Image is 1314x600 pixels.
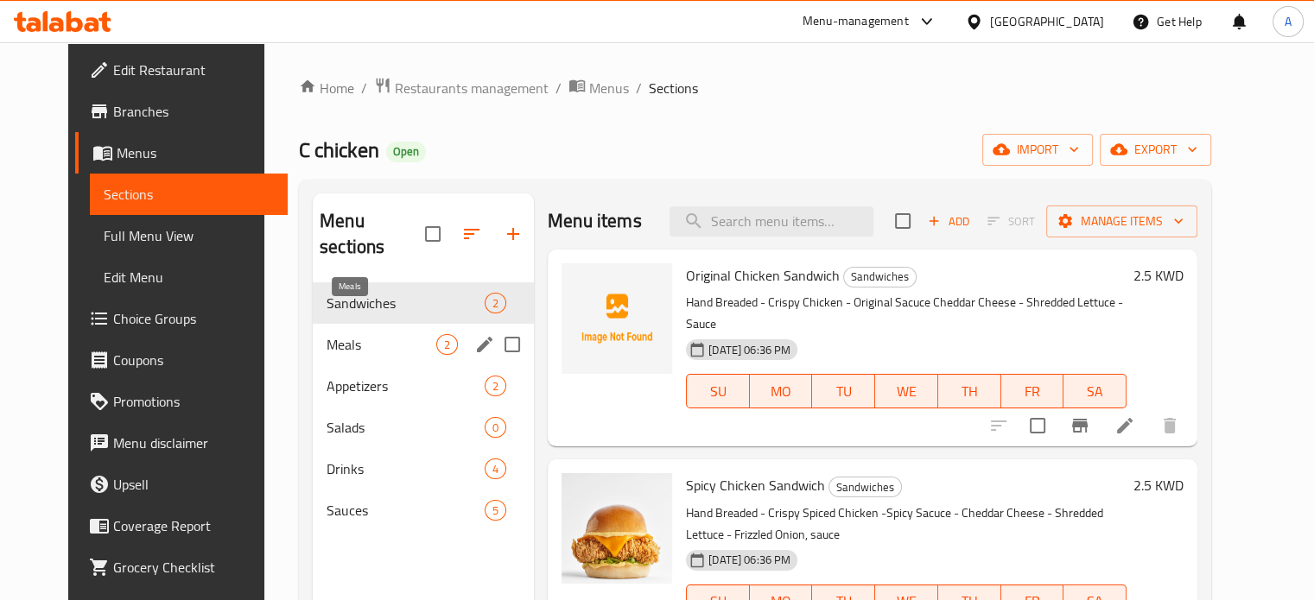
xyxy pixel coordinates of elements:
[327,334,436,355] span: Meals
[568,77,629,99] a: Menus
[486,502,505,519] span: 5
[485,417,506,438] div: items
[819,379,868,404] span: TU
[996,139,1079,161] span: import
[843,267,917,287] div: Sandwiches
[486,378,505,395] span: 2
[562,263,672,374] img: Original Chicken Sandwich
[437,337,457,353] span: 2
[701,342,797,358] span: [DATE] 06:36 PM
[104,267,274,287] span: Edit Menu
[875,374,938,408] button: WE
[90,174,288,215] a: Sections
[945,379,994,404] span: TH
[436,334,458,355] div: items
[113,308,274,329] span: Choice Groups
[1059,405,1101,446] button: Branch-specific-item
[1114,415,1135,436] a: Edit menu item
[1060,211,1184,232] span: Manage items
[486,295,505,312] span: 2
[313,489,534,531] div: Sauces5
[299,77,1211,99] nav: breadcrumb
[555,78,562,98] li: /
[113,515,274,536] span: Coverage Report
[113,557,274,578] span: Grocery Checklist
[925,212,972,231] span: Add
[113,101,274,122] span: Branches
[327,500,485,521] span: Sauces
[486,420,505,436] span: 0
[75,505,288,546] a: Coverage Report
[1285,12,1292,31] span: A
[1001,374,1064,408] button: FR
[803,11,909,32] div: Menu-management
[1114,139,1197,161] span: export
[415,216,451,252] span: Select all sections
[485,376,506,396] div: items
[1070,379,1120,404] span: SA
[589,78,629,98] span: Menus
[75,298,288,339] a: Choice Groups
[1046,205,1197,237] button: Manage items
[313,282,534,324] div: Sandwiches2
[75,49,288,91] a: Edit Restaurant
[1100,134,1211,166] button: export
[104,225,274,246] span: Full Menu View
[486,461,505,477] span: 4
[313,324,534,365] div: Meals2edit
[694,379,743,404] span: SU
[750,374,813,408] button: MO
[299,130,379,169] span: C chicken
[75,132,288,174] a: Menus
[485,458,506,479] div: items
[686,374,750,408] button: SU
[882,379,931,404] span: WE
[386,142,426,162] div: Open
[921,208,976,235] button: Add
[299,78,354,98] a: Home
[921,208,976,235] span: Add item
[485,500,506,521] div: items
[90,215,288,256] a: Full Menu View
[374,77,549,99] a: Restaurants management
[113,60,274,80] span: Edit Restaurant
[812,374,875,408] button: TU
[75,464,288,505] a: Upsell
[829,477,901,497] span: Sandwiches
[451,213,492,255] span: Sort sections
[982,134,1093,166] button: import
[327,376,485,396] span: Appetizers
[686,262,840,288] span: Original Chicken Sandwich
[990,12,1104,31] div: [GEOGRAPHIC_DATA]
[313,448,534,489] div: Drinks4
[885,203,921,239] span: Select section
[386,144,426,159] span: Open
[649,78,698,98] span: Sections
[90,256,288,298] a: Edit Menu
[1149,405,1190,446] button: delete
[701,552,797,568] span: [DATE] 06:36 PM
[117,142,274,163] span: Menus
[75,339,288,381] a: Coupons
[327,458,485,479] span: Drinks
[492,213,534,255] button: Add section
[670,206,873,237] input: search
[686,472,825,498] span: Spicy Chicken Sandwich
[1133,473,1184,497] h6: 2.5 KWD
[1008,379,1057,404] span: FR
[104,184,274,205] span: Sections
[1133,263,1184,287] h6: 2.5 KWD
[75,422,288,464] a: Menu disclaimer
[113,474,274,495] span: Upsell
[327,293,485,313] span: Sandwiches
[313,407,534,448] div: Salads0
[320,208,425,260] h2: Menu sections
[75,546,288,588] a: Grocery Checklist
[327,417,485,438] span: Salads
[313,275,534,538] nav: Menu sections
[548,208,642,234] h2: Menu items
